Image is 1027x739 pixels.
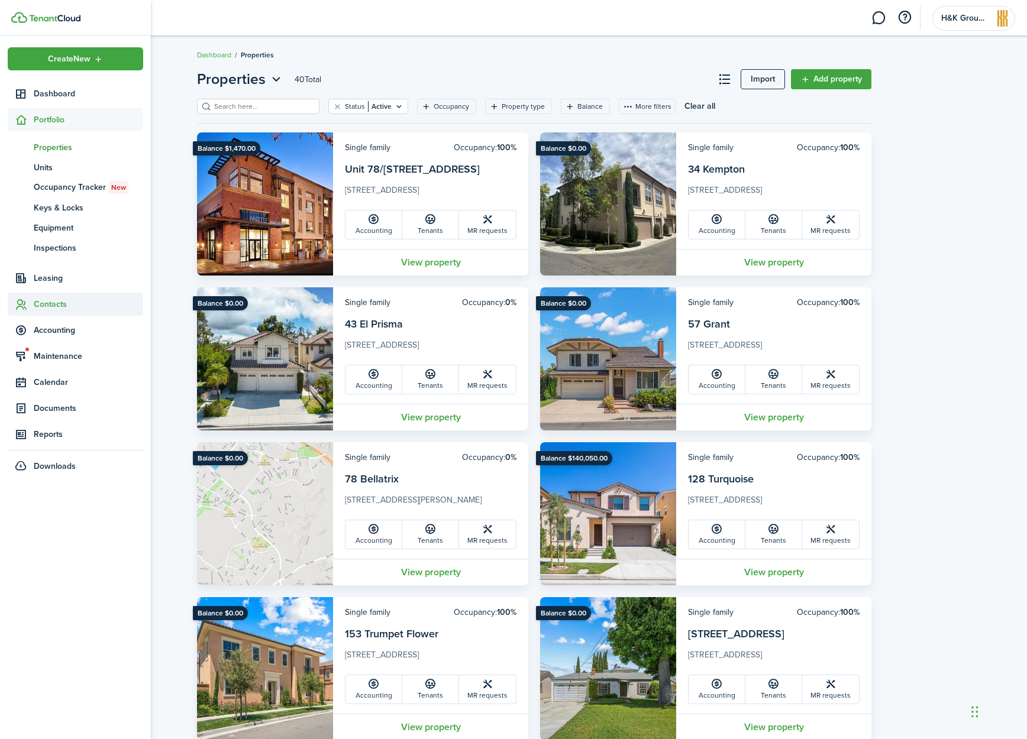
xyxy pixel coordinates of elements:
ribbon: Balance $0.00 [536,296,591,310]
b: 100% [840,296,860,309]
ribbon: Balance $0.00 [193,296,248,310]
b: 100% [840,451,860,464]
a: MR requests [802,210,859,239]
a: Dashboard [8,82,143,105]
button: Open resource center [894,8,915,28]
filter-tag-value: Active [368,101,392,112]
card-header-left: Single family [688,451,734,464]
header-page-total: 40 Total [295,73,321,86]
a: View property [676,404,871,430]
filter-tag: Open filter [485,99,552,114]
span: Occupancy Tracker [34,181,143,194]
a: Tenants [402,365,459,394]
a: MR requests [802,675,859,704]
a: Add property [791,69,871,89]
filter-tag-label: Property type [502,101,545,112]
card-header-left: Single family [345,451,390,464]
filter-tag: Open filter [417,99,476,114]
a: Tenants [402,210,459,239]
button: Clear filter [332,102,343,111]
img: H&K Group and Associates, Inc. [993,9,1012,28]
span: Keys & Locks [34,202,143,214]
a: Accounting [689,520,745,549]
a: Tenants [402,520,459,549]
card-header-right: Occupancy: [462,296,516,309]
button: Open menu [197,69,284,90]
card-header-left: Single family [345,141,390,154]
span: Properties [34,141,143,154]
a: Units [8,157,143,177]
a: View property [676,559,871,585]
card-description: [STREET_ADDRESS] [345,339,516,358]
a: 57 Grant [688,316,730,332]
card-description: [STREET_ADDRESS][PERSON_NAME] [345,494,516,513]
b: 100% [497,606,516,618]
input: Search here... [211,101,315,112]
button: More filters [619,99,676,114]
span: Dashboard [34,87,143,100]
card-header-right: Occupancy: [797,606,860,618]
a: Tenants [745,520,802,549]
card-description: [STREET_ADDRESS] [688,494,860,513]
a: Accounting [345,520,402,549]
iframe: Chat Widget [968,682,1027,739]
button: Clear all [684,99,715,114]
img: TenantCloud [11,12,27,23]
card-header-left: Single family [688,141,734,154]
span: Inspections [34,242,143,254]
button: Open menu [8,47,143,70]
card-header-right: Occupancy: [797,296,860,309]
ribbon: Balance $0.00 [536,141,591,155]
a: Accounting [345,210,402,239]
a: 78 Bellatrix [345,471,399,487]
span: Leasing [34,272,143,284]
portfolio-header-page-nav: Properties [197,69,284,90]
b: 100% [497,141,516,154]
span: Reports [34,428,143,440]
a: Accounting [345,365,402,394]
img: Property avatar [540,287,676,430]
span: Documents [34,402,143,414]
img: TenantCloud [29,15,80,22]
span: Downloads [34,460,76,472]
card-header-right: Occupancy: [454,141,516,154]
a: Tenants [745,365,802,394]
a: Tenants [745,210,802,239]
filter-tag-label: Balance [577,101,603,112]
span: Portfolio [34,114,143,126]
a: View property [676,249,871,275]
a: MR requests [802,365,859,394]
b: 100% [840,141,860,154]
a: Reports [8,423,143,446]
a: Inspections [8,238,143,258]
card-header-left: Single family [688,296,734,309]
span: H&K Group and Associates, Inc. [941,14,989,22]
card-description: [STREET_ADDRESS] [345,184,516,203]
a: MR requests [459,365,516,394]
a: 153 Trumpet Flower [345,626,438,641]
img: Property avatar [197,287,333,430]
card-description: [STREET_ADDRESS] [688,339,860,358]
card-description: [STREET_ADDRESS] [688,649,860,667]
a: Accounting [345,675,402,704]
span: Accounting [34,324,143,336]
filter-tag-label: Occupancy [434,101,469,112]
a: MR requests [459,520,516,549]
a: Equipment [8,218,143,238]
filter-tag-label: Status [345,101,365,112]
img: Property avatar [540,132,676,275]
a: MR requests [802,520,859,549]
a: 34 Kempton [688,161,745,177]
a: Unit 78/[STREET_ADDRESS] [345,161,480,177]
ribbon: Balance $140,050.00 [536,451,612,465]
a: Tenants [402,675,459,704]
span: Equipment [34,222,143,234]
a: [STREET_ADDRESS] [688,626,784,641]
filter-tag: Open filter [561,99,610,114]
card-description: [STREET_ADDRESS] [345,649,516,667]
card-header-right: Occupancy: [797,141,860,154]
card-header-right: Occupancy: [462,451,516,464]
b: 100% [840,606,860,618]
a: Messaging [867,3,890,33]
